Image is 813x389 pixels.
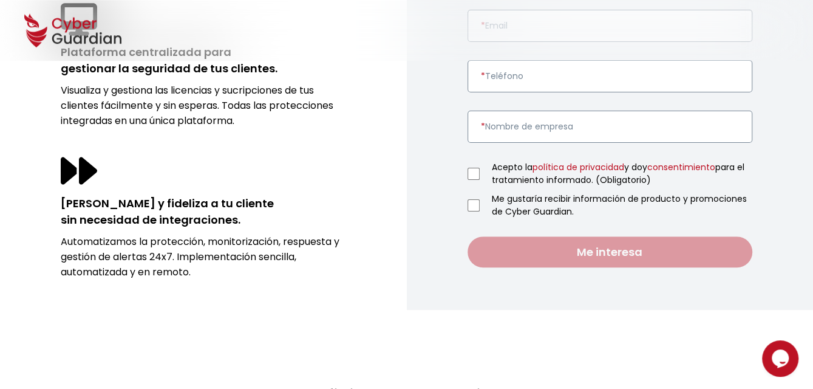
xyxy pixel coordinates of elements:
[61,196,274,227] strong: [PERSON_NAME] y fideliza a tu cliente sin necesidad de integraciones.
[468,236,753,267] button: Me interesa
[532,161,624,173] a: política de privacidad
[468,60,753,92] input: Introduce un número de teléfono válido.
[61,234,346,280] p: Automatizamos la protección, monitorización, respuesta y gestión de alertas 24x7. Implementación ...
[762,340,801,377] iframe: chat widget
[492,161,753,187] label: Acepto la y doy para el tratamiento informado. (Obligatorio)
[492,193,753,218] label: Me gustaría recibir información de producto y promociones de Cyber Guardian.
[647,161,715,173] a: consentimiento
[61,83,346,128] p: Visualiza y gestiona las licencias y sucripciones de tus clientes fácilmente y sin esperas. Todas...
